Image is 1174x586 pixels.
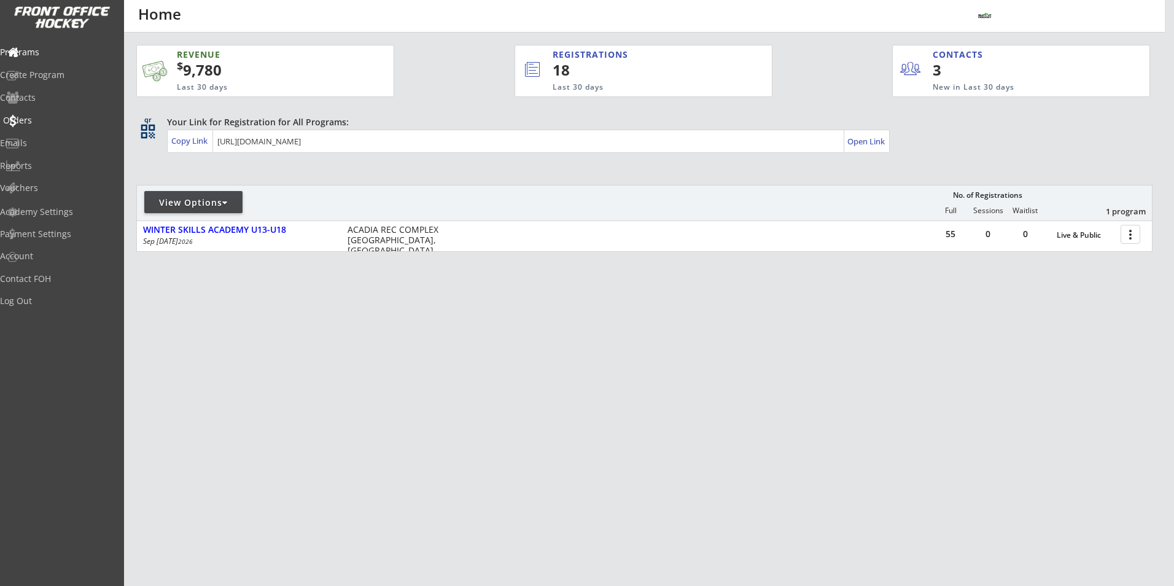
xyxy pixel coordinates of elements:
div: 0 [970,230,1006,238]
div: Last 30 days [177,82,334,93]
div: New in Last 30 days [933,82,1092,93]
a: Open Link [847,133,886,150]
div: Full [932,206,969,215]
div: Open Link [847,136,886,147]
div: Sessions [970,206,1006,215]
div: Last 30 days [553,82,721,93]
button: more_vert [1121,225,1140,244]
div: 55 [932,230,969,238]
div: ACADIA REC COMPLEX [GEOGRAPHIC_DATA], [GEOGRAPHIC_DATA] [348,225,444,256]
div: Live & Public [1057,231,1114,240]
div: Copy Link [171,135,210,146]
div: Orders [3,116,114,125]
div: View Options [144,197,243,209]
div: Your Link for Registration for All Programs: [167,116,1114,128]
em: 2026 [178,237,193,246]
div: 18 [553,60,731,80]
div: Sep [DATE] [143,238,331,245]
div: 9,780 [177,60,355,80]
div: qr [140,116,155,124]
div: WINTER SKILLS ACADEMY U13-U18 [143,225,335,235]
div: Waitlist [1006,206,1043,215]
div: REVENUE [177,49,334,61]
sup: $ [177,58,183,73]
button: qr_code [139,122,157,141]
div: 0 [1007,230,1044,238]
div: REGISTRATIONS [553,49,715,61]
div: CONTACTS [933,49,989,61]
div: 1 program [1082,206,1146,217]
div: 3 [933,60,1008,80]
div: No. of Registrations [949,191,1025,200]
